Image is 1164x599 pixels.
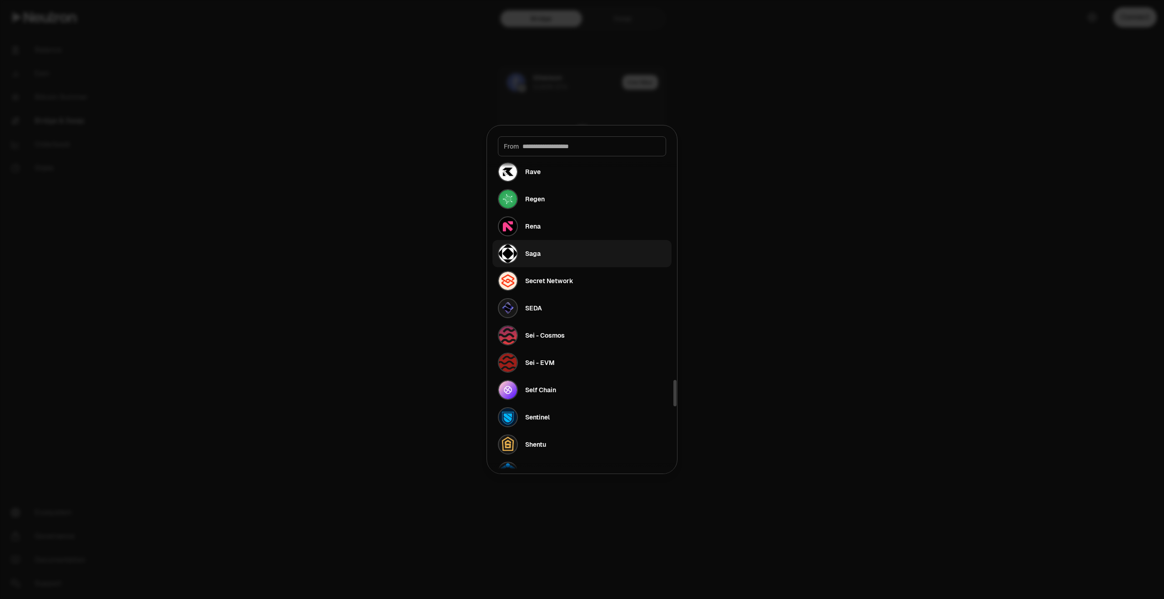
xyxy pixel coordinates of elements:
[492,240,672,267] button: Saga LogoSaga
[492,185,672,213] button: Regen LogoRegen
[492,295,672,322] button: SEDA LogoSEDA
[504,142,519,151] span: From
[525,167,541,176] div: Rave
[525,222,541,231] div: Rena
[492,267,672,295] button: Secret Network LogoSecret Network
[499,354,517,372] img: Sei - EVM Logo
[525,413,550,422] div: Sentinel
[499,435,517,454] img: Shentu Logo
[525,440,546,449] div: Shentu
[525,467,542,476] div: Shido
[525,304,542,313] div: SEDA
[499,299,517,317] img: SEDA Logo
[525,249,541,258] div: Saga
[492,376,672,404] button: Self Chain LogoSelf Chain
[492,458,672,485] button: Shido LogoShido
[525,385,556,394] div: Self Chain
[492,322,672,349] button: Sei - Cosmos LogoSei - Cosmos
[499,326,517,344] img: Sei - Cosmos Logo
[525,276,573,285] div: Secret Network
[492,349,672,376] button: Sei - EVM LogoSei - EVM
[525,195,545,204] div: Regen
[492,213,672,240] button: Rena LogoRena
[499,163,517,181] img: Rave Logo
[499,463,517,481] img: Shido Logo
[492,404,672,431] button: Sentinel LogoSentinel
[492,158,672,185] button: Rave LogoRave
[499,245,517,263] img: Saga Logo
[499,408,517,426] img: Sentinel Logo
[492,431,672,458] button: Shentu LogoShentu
[499,381,517,399] img: Self Chain Logo
[525,331,565,340] div: Sei - Cosmos
[499,190,517,208] img: Regen Logo
[499,272,517,290] img: Secret Network Logo
[525,358,555,367] div: Sei - EVM
[499,217,517,235] img: Rena Logo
